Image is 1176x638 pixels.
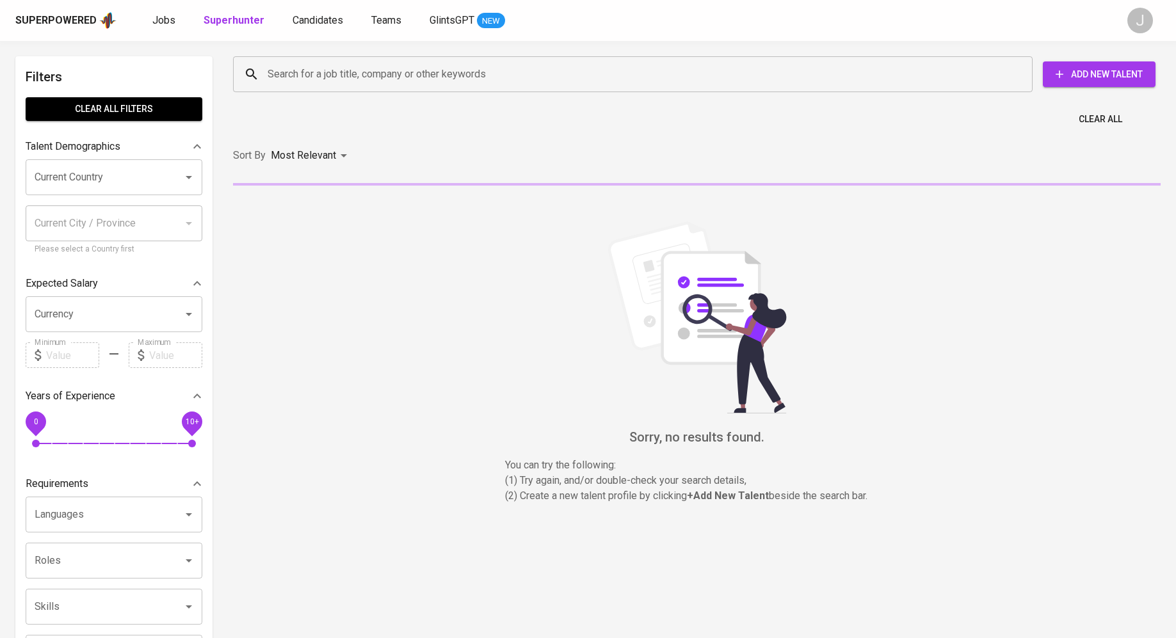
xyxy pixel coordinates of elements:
div: J [1127,8,1153,33]
div: Years of Experience [26,383,202,409]
button: Add New Talent [1043,61,1156,87]
div: Requirements [26,471,202,497]
h6: Sorry, no results found. [233,427,1161,447]
button: Open [180,552,198,570]
span: 0 [33,417,38,426]
span: Add New Talent [1053,67,1145,83]
div: Most Relevant [271,144,351,168]
span: GlintsGPT [430,14,474,26]
p: Talent Demographics [26,139,120,154]
span: Teams [371,14,401,26]
a: Superhunter [204,13,267,29]
input: Value [46,342,99,368]
span: Jobs [152,14,175,26]
span: Clear All filters [36,101,192,117]
p: (2) Create a new talent profile by clicking beside the search bar. [505,488,889,504]
button: Open [180,305,198,323]
input: Value [149,342,202,368]
button: Open [180,506,198,523]
button: Open [180,168,198,186]
img: app logo [99,11,117,30]
p: Years of Experience [26,388,115,404]
button: Clear All filters [26,97,202,121]
div: Expected Salary [26,271,202,296]
a: Candidates [293,13,346,29]
p: Most Relevant [271,148,336,163]
b: + Add New Talent [687,490,769,502]
img: file_searching.svg [601,221,793,413]
div: Talent Demographics [26,134,202,159]
a: GlintsGPT NEW [430,13,505,29]
span: Clear All [1079,111,1122,127]
div: Superpowered [15,13,97,28]
h6: Filters [26,67,202,87]
a: Superpoweredapp logo [15,11,117,30]
span: 10+ [185,417,198,426]
p: Please select a Country first [35,243,193,256]
p: Sort By [233,148,266,163]
a: Jobs [152,13,178,29]
button: Open [180,598,198,616]
span: Candidates [293,14,343,26]
p: Expected Salary [26,276,98,291]
p: (1) Try again, and/or double-check your search details, [505,473,889,488]
button: Clear All [1074,108,1127,131]
p: You can try the following : [505,458,889,473]
span: NEW [477,15,505,28]
b: Superhunter [204,14,264,26]
a: Teams [371,13,404,29]
p: Requirements [26,476,88,491]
